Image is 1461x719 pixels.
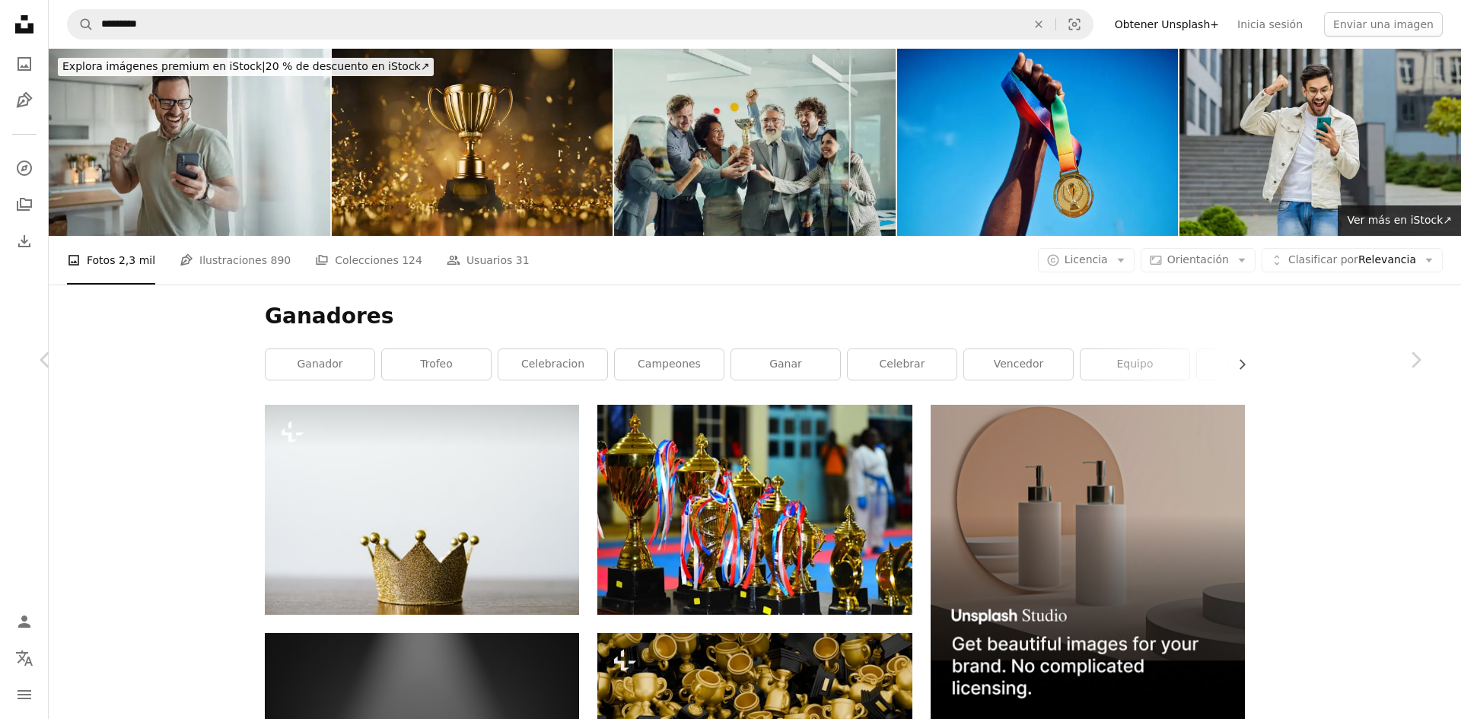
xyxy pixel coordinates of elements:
[9,189,40,220] a: Colecciones
[1228,349,1245,380] button: desplazar lista a la derecha
[382,349,491,380] a: trofeo
[1262,248,1443,272] button: Clasificar porRelevancia
[897,49,1179,236] img: Mano levantada sosteniendo una medalla de oro contra el cielo azul. Concepto de victoria y logro.
[597,405,912,614] img: Un grupo de jarrones se sientan sobre una mesa
[402,252,422,269] span: 124
[270,252,291,269] span: 890
[9,643,40,673] button: Idioma
[9,226,40,256] a: Historial de descargas
[1288,253,1416,268] span: Relevancia
[614,49,896,236] img: Cheerful business team celebrating winning a trophy in the office.
[67,9,1093,40] form: Encuentra imágenes en todo el sitio
[1038,248,1135,272] button: Licencia
[597,503,912,517] a: Un grupo de jarrones se sientan sobre una mesa
[1288,253,1358,266] span: Clasificar por
[62,60,266,72] span: Explora imágenes premium en iStock |
[1065,253,1108,266] span: Licencia
[731,349,840,380] a: ganar
[1228,12,1312,37] a: Inicia sesión
[498,349,607,380] a: celebracion
[315,236,422,285] a: Colecciones 124
[49,49,443,85] a: Explora imágenes premium en iStock|20 % de descuento en iStock↗
[1324,12,1443,37] button: Enviar una imagen
[1347,214,1452,226] span: Ver más en iStock ↗
[516,252,530,269] span: 31
[1370,287,1461,433] a: Siguiente
[1167,253,1229,266] span: Orientación
[447,236,530,285] a: Usuarios 31
[9,49,40,79] a: Fotos
[1056,10,1093,39] button: Búsqueda visual
[266,349,374,380] a: ganador
[180,236,291,285] a: Ilustraciones 890
[931,405,1245,719] img: file-1715714113747-b8b0561c490eimage
[9,153,40,183] a: Explorar
[1081,349,1189,380] a: equipo
[9,679,40,710] button: Menú
[1022,10,1055,39] button: Borrar
[615,349,724,380] a: Campeones
[68,10,94,39] button: Buscar en Unsplash
[265,405,579,614] img: Un objeto de oro con bolas de oro
[265,303,1245,330] h1: Ganadores
[265,503,579,517] a: Un objeto de oro con bolas de oro
[1106,12,1228,37] a: Obtener Unsplash+
[332,49,613,236] img: Copa de Ganadores, que simboliza la victoria y el éxito en las competiciones. Primer premio. Trof...
[848,349,956,380] a: celebrar
[1197,349,1306,380] a: campeón
[1338,205,1461,236] a: Ver más en iStock↗
[1179,49,1461,236] img: Indian man use mobile smartphone celebrating win good message news outdoors in urban city street
[964,349,1073,380] a: vencedor
[9,85,40,116] a: Ilustraciones
[1141,248,1256,272] button: Orientación
[62,60,429,72] span: 20 % de descuento en iStock ↗
[49,49,330,236] img: Sorpresa en la pantalla, el guapo hombre descubre que le han pagado
[9,606,40,637] a: Iniciar sesión / Registrarse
